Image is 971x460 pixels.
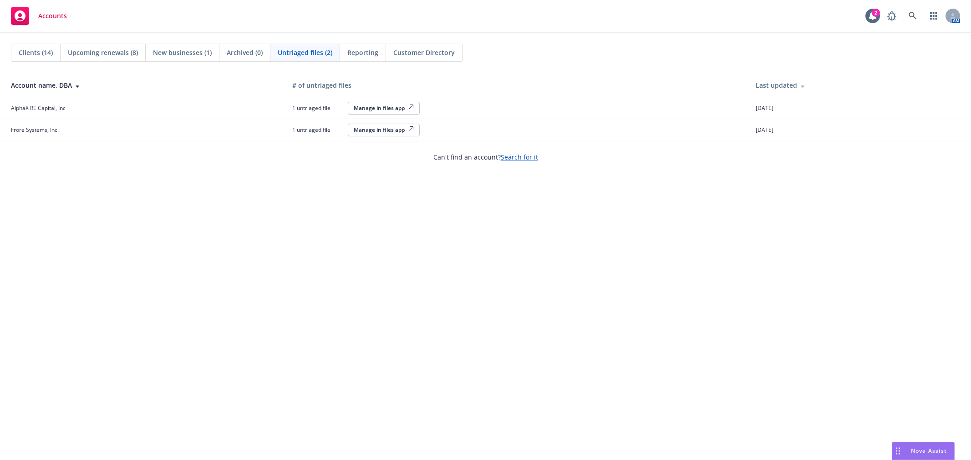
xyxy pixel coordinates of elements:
span: Frore Systems, Inc. [11,126,59,134]
div: Account name, DBA [11,80,278,90]
span: Can't find an account? [433,152,538,162]
span: [DATE] [756,104,773,112]
span: [DATE] [756,126,773,134]
span: Upcoming renewals (8) [68,48,138,57]
a: Search for it [501,153,538,161]
span: Clients (14) [19,48,53,57]
a: Accounts [7,3,71,29]
div: Last updated [756,80,964,90]
a: Report a Bug [883,7,901,25]
button: Nova Assist [892,442,955,460]
div: 2 [872,9,880,17]
span: Accounts [38,12,67,20]
span: Untriaged files (2) [278,48,332,57]
div: Drag to move [892,442,904,460]
span: Nova Assist [911,447,947,455]
span: New businesses (1) [153,48,212,57]
div: Manage in files app [354,104,414,112]
div: # of untriaged files [292,80,741,90]
span: AlphaX RE Capital, Inc [11,104,66,112]
button: Manage in files app [348,124,420,136]
span: Archived (0) [227,48,263,57]
span: Reporting [347,48,378,57]
span: Customer Directory [393,48,455,57]
span: 1 untriaged file [292,126,342,134]
div: Manage in files app [354,126,414,134]
a: Search [904,7,922,25]
a: Switch app [925,7,943,25]
button: Manage in files app [348,102,420,115]
span: 1 untriaged file [292,104,342,112]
